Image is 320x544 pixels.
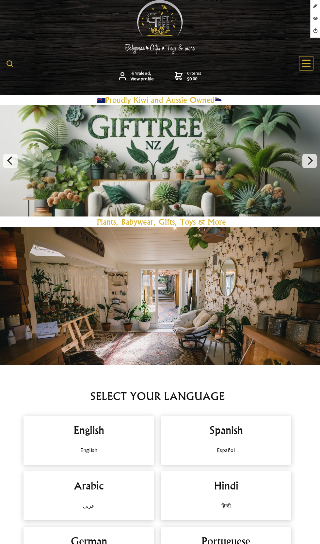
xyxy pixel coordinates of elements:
p: English [30,446,148,454]
img: Babywear - Gifts - Toys & more [111,44,209,54]
a: Proudly Kiwi and Aussie Owned [97,95,223,105]
a: Plants, Babywear, Gifts, Toys & Mor [97,217,222,227]
p: عربي [30,502,148,510]
button: Previous [3,154,18,168]
p: हिन्दी [167,502,285,510]
strong: View profile [131,76,154,82]
span: 0 items [187,70,201,82]
a: 0 items$0.00 [175,71,201,82]
h2: Spanish [167,422,285,438]
h2: English [30,422,148,438]
button: Next [302,154,317,168]
a: Hi Waleed,View profile [119,71,154,82]
h2: Arabic [30,478,148,493]
img: product search [7,60,13,67]
strong: $0.00 [187,76,201,82]
p: Español [167,446,285,454]
h2: Hindi [167,478,285,493]
span: Hi Waleed, [131,71,154,82]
